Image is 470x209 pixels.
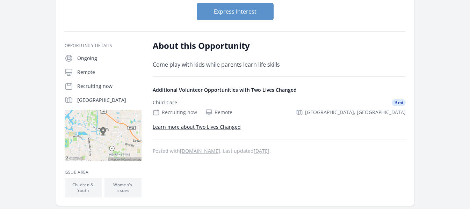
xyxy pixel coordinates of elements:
li: Children & Youth [65,178,102,197]
p: Come play with kids while parents learn life skills [153,60,357,69]
span: [GEOGRAPHIC_DATA], [GEOGRAPHIC_DATA] [305,109,406,116]
p: Ongoing [77,55,142,62]
button: Express Interest [197,3,274,20]
span: 9 mi [392,99,406,106]
p: [GEOGRAPHIC_DATA] [77,97,142,104]
a: Child Care 9 mi Recruiting now Remote [GEOGRAPHIC_DATA], [GEOGRAPHIC_DATA] [150,94,408,121]
div: Recruiting now [153,109,197,116]
li: Women's Issues [104,178,142,197]
p: Remote [77,69,142,76]
h3: Opportunity Details [65,43,142,48]
a: [DOMAIN_NAME] [180,148,220,154]
img: Map [65,110,142,161]
div: Remote [205,109,232,116]
h2: About this Opportunity [153,40,357,51]
h4: Additional Volunteer Opportunities with Two Lives Changed [153,87,406,94]
p: Posted with . Last updated . [153,148,406,154]
div: Child Care [153,99,177,106]
a: Learn more about Two Lives Changed [153,124,241,130]
abbr: Mon, Aug 25, 2025 5:16 PM [254,148,269,154]
p: Recruiting now [77,83,142,90]
h3: Issue area [65,170,142,175]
